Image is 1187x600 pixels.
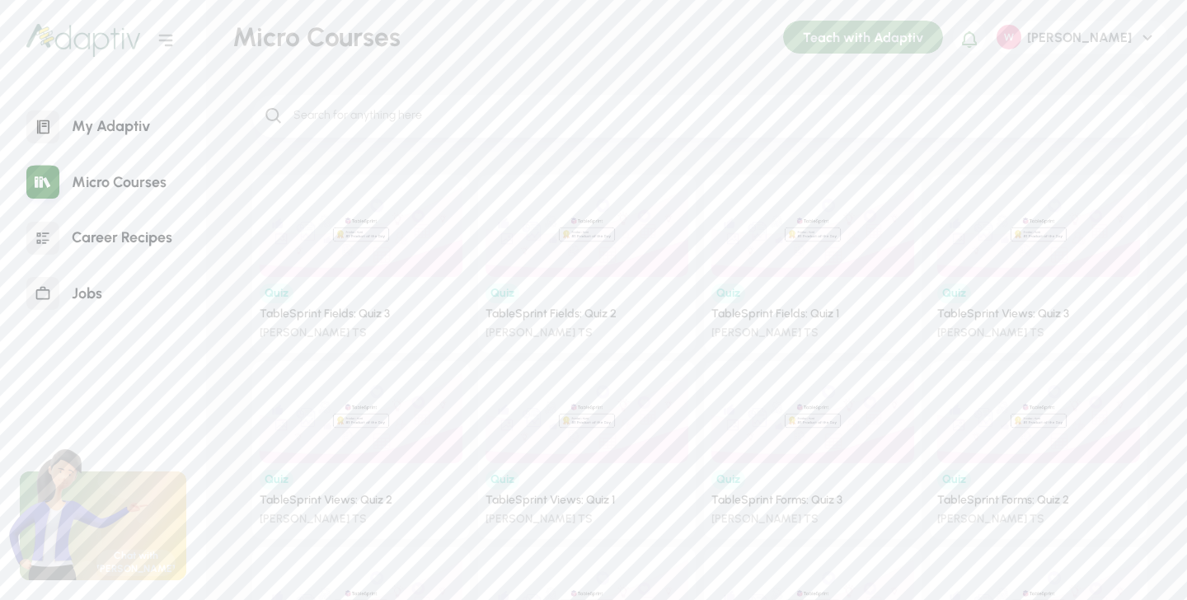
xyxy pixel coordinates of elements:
[937,368,1140,463] img: 95dafea9-45e8-4d96-8557-c371c0f08148-Banner_final-01-%281%29.jpg
[59,276,115,312] div: Jobs
[486,182,688,277] img: 95dafea9-45e8-4d96-8557-c371c0f08148-Banner_final-01-%281%29.jpg
[783,21,943,54] div: Teach with Adaptiv
[260,307,462,322] div: TableSprint Fields: Quiz 3
[997,25,1021,49] img: ACg8ocKd26NfrCqMRy50u0W1UIDAYramSH0QABYhA4wZ9t152kI93Q=s96-c
[937,326,1140,341] div: [PERSON_NAME] TS
[486,493,688,509] div: TableSprint Views: Quiz 1
[260,284,293,304] div: Quiz
[1021,29,1138,46] div: [PERSON_NAME]
[486,470,519,490] div: Quiz
[292,107,1136,124] input: Search for anything here
[711,493,914,509] div: TableSprint Forms: Quiz 3
[937,284,971,304] div: Quiz
[59,165,179,200] div: Micro Courses
[711,470,745,490] div: Quiz
[711,326,914,341] div: [PERSON_NAME] TS
[486,326,688,341] div: [PERSON_NAME] TS
[6,447,157,580] img: ada.1cda92cadded8029978b.png
[260,326,462,341] div: [PERSON_NAME] TS
[711,284,745,304] div: Quiz
[711,182,914,277] img: 95dafea9-45e8-4d96-8557-c371c0f08148-Banner_final-01-%281%29.jpg
[59,109,162,144] div: My Adaptiv
[937,512,1140,527] div: [PERSON_NAME] TS
[96,550,176,576] div: Chat with [PERSON_NAME]
[486,307,688,322] div: TableSprint Fields: Quiz 2
[711,368,914,463] img: 95dafea9-45e8-4d96-8557-c371c0f08148-Banner_final-01-%281%29.jpg
[260,493,462,509] div: TableSprint Views: Quiz 2
[59,220,185,255] div: Career Recipes
[937,470,971,490] div: Quiz
[26,24,140,57] img: logo.872b5aafeb8bf5856602.png
[937,493,1140,509] div: TableSprint Forms: Quiz 2
[260,368,462,463] img: 95dafea9-45e8-4d96-8557-c371c0f08148-Banner_final-01-%281%29.jpg
[260,182,462,277] img: 95dafea9-45e8-4d96-8557-c371c0f08148-Banner_final-01-%281%29.jpg
[711,512,914,527] div: [PERSON_NAME] TS
[232,20,783,55] div: Micro Courses
[486,512,688,527] div: [PERSON_NAME] TS
[711,307,914,322] div: TableSprint Fields: Quiz 1
[937,307,1140,322] div: TableSprint Views: Quiz 3
[486,284,519,304] div: Quiz
[937,182,1140,277] img: 95dafea9-45e8-4d96-8557-c371c0f08148-Banner_final-01-%281%29.jpg
[486,368,688,463] img: 95dafea9-45e8-4d96-8557-c371c0f08148-Banner_final-01-%281%29.jpg
[260,512,462,527] div: [PERSON_NAME] TS
[260,470,293,490] div: Quiz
